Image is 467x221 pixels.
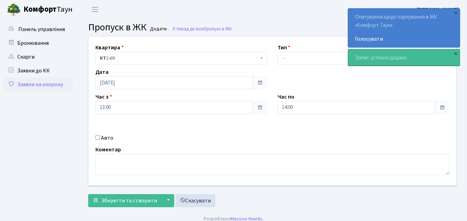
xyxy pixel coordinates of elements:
[86,4,104,15] button: Переключити навігацію
[100,55,106,62] b: КТ
[95,43,124,52] label: Квартира
[95,68,109,76] label: Дата
[3,50,73,64] a: Скарги
[95,145,121,154] label: Коментар
[355,35,453,43] a: Голосувати
[278,93,295,101] label: Час по
[204,26,232,32] span: Пропуск в ЖК
[348,9,460,47] div: Опитування щодо паркування в ЖК «Комфорт Таун»
[3,78,73,91] a: Заявки на охорону
[149,26,169,32] small: Додати .
[18,26,65,33] span: Панель управління
[417,6,459,14] a: [PERSON_NAME]
[172,26,232,32] a: Назад до всіхПропуск в ЖК
[3,64,73,78] a: Заявки до КК
[24,4,57,15] b: Комфорт
[101,197,157,204] span: Зберегти та створити
[88,194,161,207] button: Зберегти та створити
[95,52,267,65] span: <b>КТ</b>&nbsp;&nbsp;&nbsp;&nbsp;2-69
[452,50,459,57] div: ×
[175,194,215,207] a: Скасувати
[7,3,21,17] img: logo.png
[100,55,259,62] span: <b>КТ</b>&nbsp;&nbsp;&nbsp;&nbsp;2-69
[88,20,147,34] span: Пропуск в ЖК
[348,49,460,66] div: Запис успішно додано.
[3,36,73,50] a: Бронювання
[278,43,290,52] label: Тип
[3,22,73,36] a: Панель управління
[452,9,459,16] div: ×
[101,134,113,142] label: Авто
[24,4,73,16] span: Таун
[417,6,459,13] b: [PERSON_NAME]
[95,93,112,101] label: Час з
